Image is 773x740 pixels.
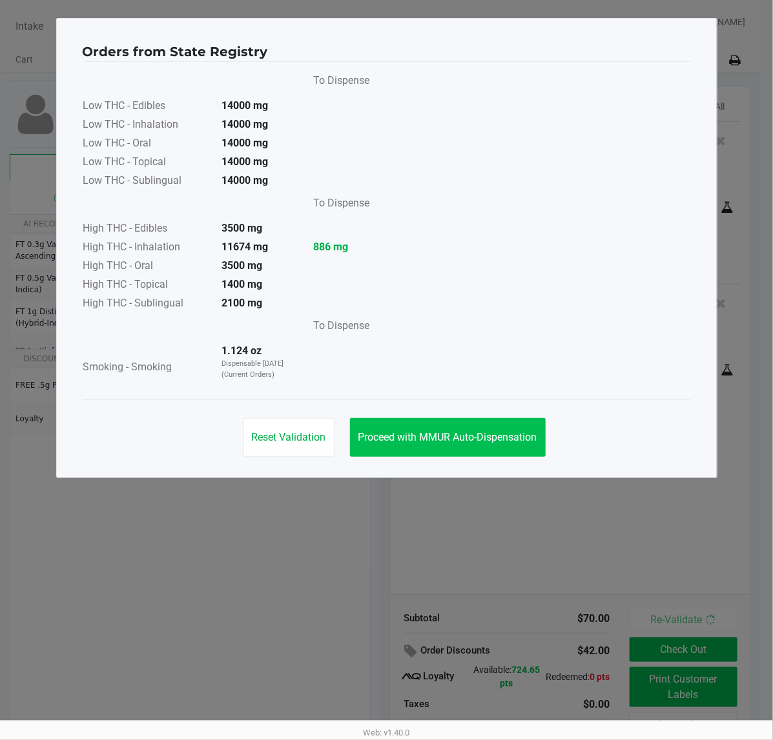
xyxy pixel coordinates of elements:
strong: 14000 mg [222,155,269,168]
td: To Dispense [304,314,371,343]
td: Low THC - Edibles [83,97,212,116]
strong: 1400 mg [222,278,263,290]
strong: 14000 mg [222,174,269,186]
td: High THC - Edibles [83,220,212,239]
td: High THC - Inhalation [83,239,212,257]
strong: 1.124 oz [222,345,262,357]
strong: 3500 mg [222,259,263,272]
td: Low THC - Inhalation [83,116,212,135]
td: High THC - Topical [83,276,212,295]
strong: 14000 mg [222,99,269,112]
span: Proceed with MMUR Auto-Dispensation [358,431,537,443]
td: Low THC - Sublingual [83,172,212,191]
p: Dispensable [DATE] (Current Orders) [222,359,292,380]
h4: Orders from State Registry [83,42,268,61]
strong: 11674 mg [222,241,269,253]
strong: 2100 mg [222,297,263,309]
td: To Dispense [304,68,371,97]
button: Reset Validation [243,418,335,457]
td: Low THC - Oral [83,135,212,154]
td: Smoking - Smoking [83,343,212,393]
strong: 14000 mg [222,137,269,149]
td: Low THC - Topical [83,154,212,172]
td: To Dispense [304,191,371,220]
strong: 886 mg [314,239,370,255]
button: Proceed with MMUR Auto-Dispensation [350,418,546,457]
td: High THC - Sublingual [83,295,212,314]
strong: 14000 mg [222,118,269,130]
span: Reset Validation [252,431,326,443]
span: Web: v1.40.0 [364,728,410,737]
td: High THC - Oral [83,257,212,276]
strong: 3500 mg [222,222,263,234]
